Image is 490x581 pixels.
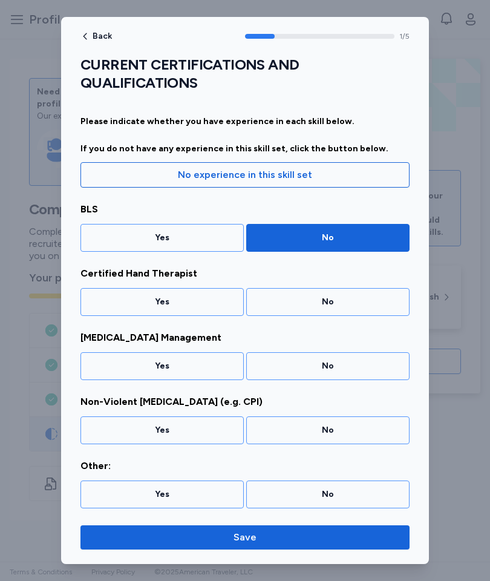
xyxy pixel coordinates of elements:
[93,32,112,41] span: Back
[254,424,402,436] div: No
[254,232,402,244] div: No
[80,116,354,126] span: Please indicate whether you have experience in each skill below.
[399,31,410,41] span: 1 / 5
[178,168,312,182] span: No experience in this skill set
[80,330,410,345] span: [MEDICAL_DATA] Management
[80,459,410,473] span: Other:
[80,525,410,550] button: Save
[80,162,410,188] button: No experience in this skill set
[80,266,410,281] span: Certified Hand Therapist
[80,56,410,92] h1: CURRENT CERTIFICATIONS AND QUALIFICATIONS
[80,31,112,41] button: Back
[80,202,410,217] span: BLS
[234,530,256,545] span: Save
[88,360,236,372] div: Yes
[254,360,402,372] div: No
[88,488,236,501] div: Yes
[88,232,236,244] div: Yes
[254,296,402,308] div: No
[254,488,402,501] div: No
[80,395,410,409] span: Non-Violent [MEDICAL_DATA] (e.g. CPI)
[80,143,410,155] div: If you do not have any experience in this skill set, click the button below.
[88,424,236,436] div: Yes
[88,296,236,308] div: Yes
